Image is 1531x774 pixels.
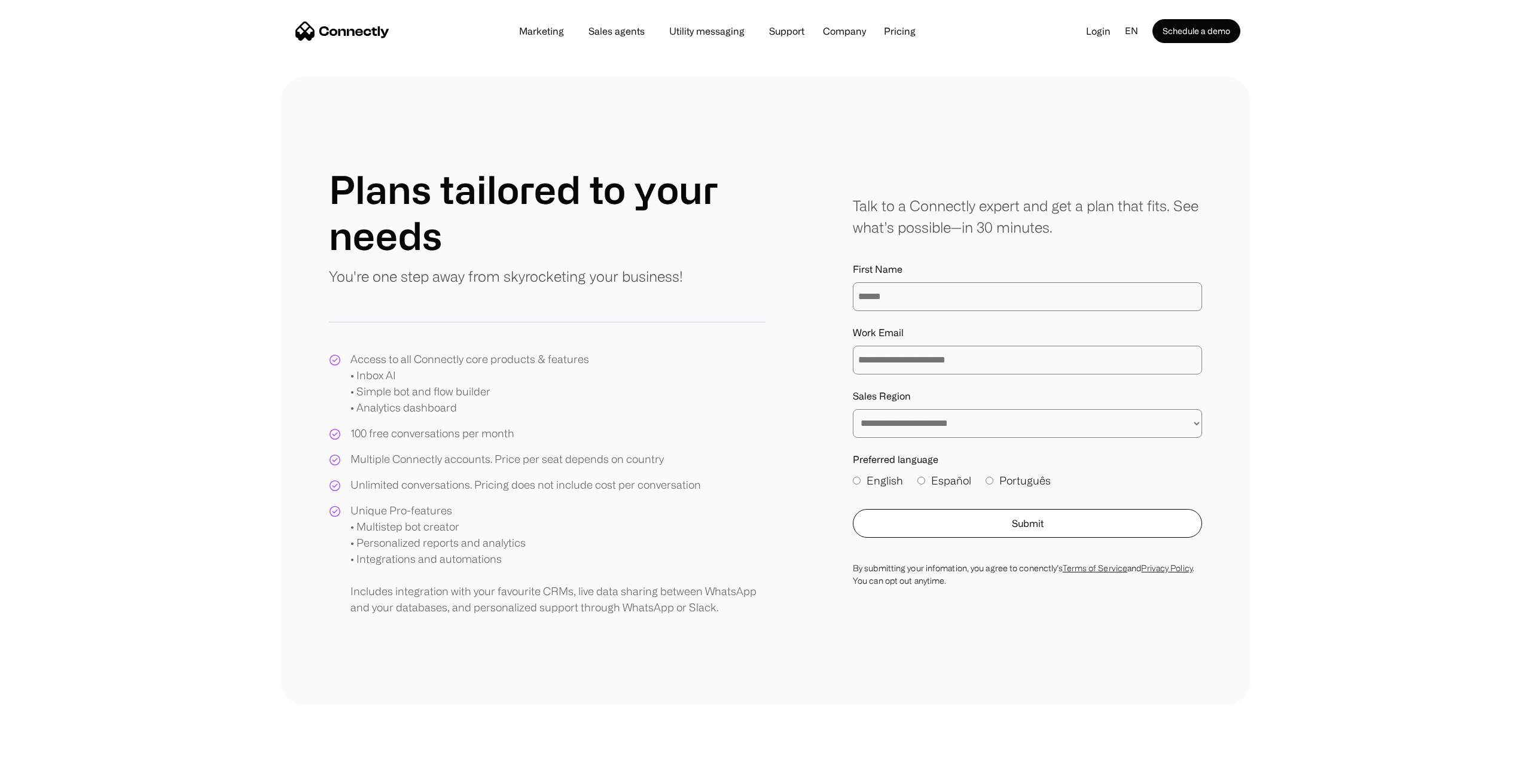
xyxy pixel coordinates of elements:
label: Español [917,473,971,489]
label: English [853,473,903,489]
label: Português [986,473,1051,489]
a: Privacy Policy [1141,563,1192,572]
a: Marketing [510,26,574,36]
a: home [295,22,389,40]
a: Schedule a demo [1152,19,1240,43]
a: Terms of Service [1063,563,1128,572]
div: 100 free conversations per month [350,425,514,441]
div: Unlimited conversations. Pricing does not include cost per conversation [350,477,701,493]
div: By submitting your infomation, you agree to conenctly’s and . You can opt out anytime. [853,562,1202,587]
a: Pricing [874,26,925,36]
input: English [853,477,861,484]
div: en [1125,22,1138,40]
div: Unique Pro-features • Multistep bot creator • Personalized reports and analytics • Integrations a... [350,502,765,615]
button: Submit [853,509,1202,538]
h1: Plans tailored to your needs [329,166,765,258]
label: Preferred language [853,452,1202,467]
input: Español [917,477,925,484]
label: Work Email [853,325,1202,340]
ul: Language list [24,753,72,770]
label: First Name [853,262,1202,276]
p: You're one step away from skyrocketing your business! [329,266,683,287]
div: Access to all Connectly core products & features • Inbox AI • Simple bot and flow builder • Analy... [350,351,589,416]
a: Support [760,26,814,36]
div: Company [823,23,866,39]
div: en [1120,22,1152,40]
aside: Language selected: English [12,752,72,770]
a: Login [1076,22,1120,40]
a: Sales agents [579,26,654,36]
input: Português [986,477,993,484]
div: Talk to a Connectly expert and get a plan that fits. See what’s possible—in 30 minutes. [853,195,1202,238]
div: Company [819,23,870,39]
a: Utility messaging [660,26,754,36]
div: Multiple Connectly accounts. Price per seat depends on country [350,451,664,467]
label: Sales Region [853,389,1202,403]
